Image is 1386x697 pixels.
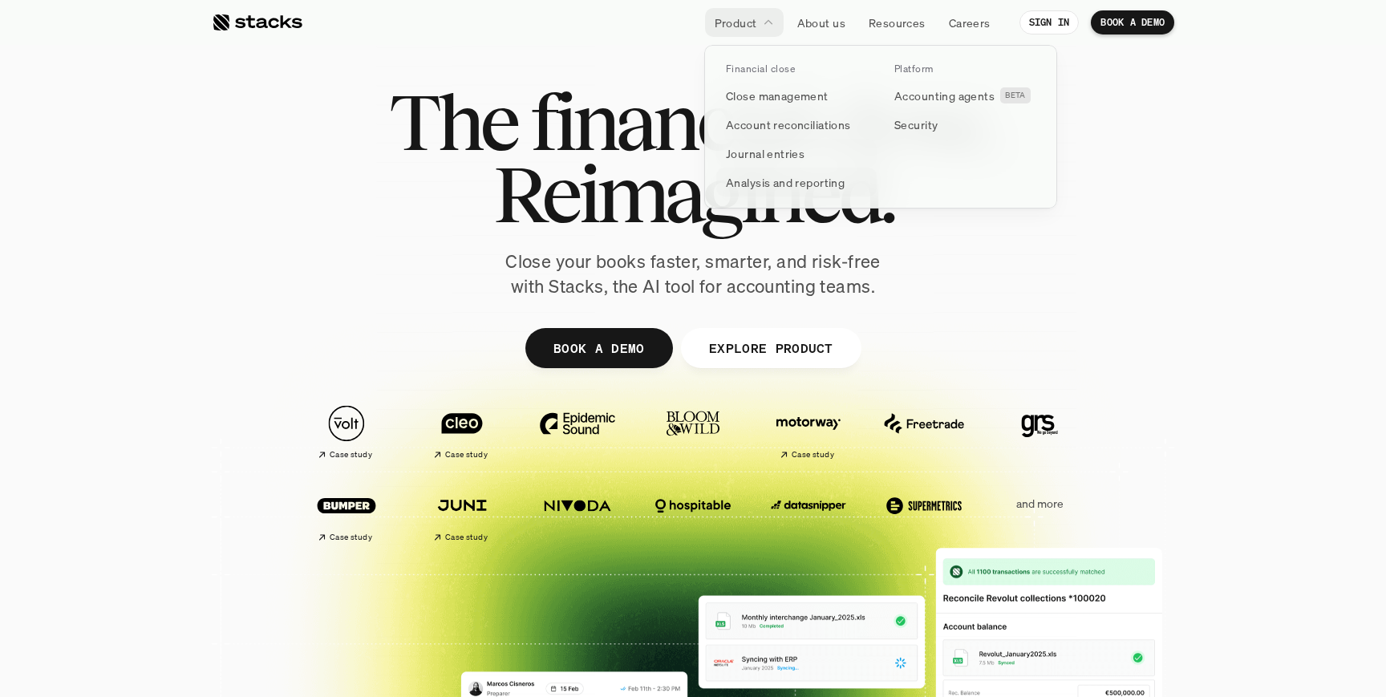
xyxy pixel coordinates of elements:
a: Case study [297,397,396,467]
p: SIGN IN [1029,17,1070,28]
p: Close your books faster, smarter, and risk-free with Stacks, the AI tool for accounting teams. [492,249,894,299]
p: Careers [949,14,991,31]
h2: Case study [330,533,372,542]
p: Accounting agents [894,87,995,104]
a: Security [885,110,1045,139]
a: Analysis and reporting [716,168,877,197]
p: and more [990,497,1089,511]
p: Close management [726,87,829,104]
p: Product [715,14,757,31]
a: Account reconciliations [716,110,877,139]
p: Resources [869,14,926,31]
p: Financial close [726,63,795,75]
a: Case study [412,397,512,467]
p: BOOK A DEMO [553,336,645,359]
a: BOOK A DEMO [525,328,673,368]
h2: Case study [445,450,488,460]
a: Case study [412,479,512,549]
p: BOOK A DEMO [1100,17,1165,28]
p: Analysis and reporting [726,174,845,191]
span: financial [530,86,807,158]
a: Case study [297,479,396,549]
a: BOOK A DEMO [1091,10,1174,34]
p: Journal entries [726,145,804,162]
h2: Case study [330,450,372,460]
a: About us [788,8,855,37]
a: Privacy Policy [189,371,260,383]
a: Careers [939,8,1000,37]
a: Journal entries [716,139,877,168]
a: Accounting agentsBETA [885,81,1045,110]
h2: Case study [445,533,488,542]
h2: Case study [792,450,834,460]
p: EXPLORE PRODUCT [708,336,833,359]
a: SIGN IN [1019,10,1080,34]
a: Resources [859,8,935,37]
span: Reimagined. [493,158,894,230]
h2: BETA [1005,91,1026,100]
a: Close management [716,81,877,110]
p: Account reconciliations [726,116,851,133]
a: EXPLORE PRODUCT [680,328,861,368]
a: Case study [759,397,858,467]
p: Security [894,116,938,133]
p: Platform [894,63,934,75]
p: About us [797,14,845,31]
span: The [389,86,517,158]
